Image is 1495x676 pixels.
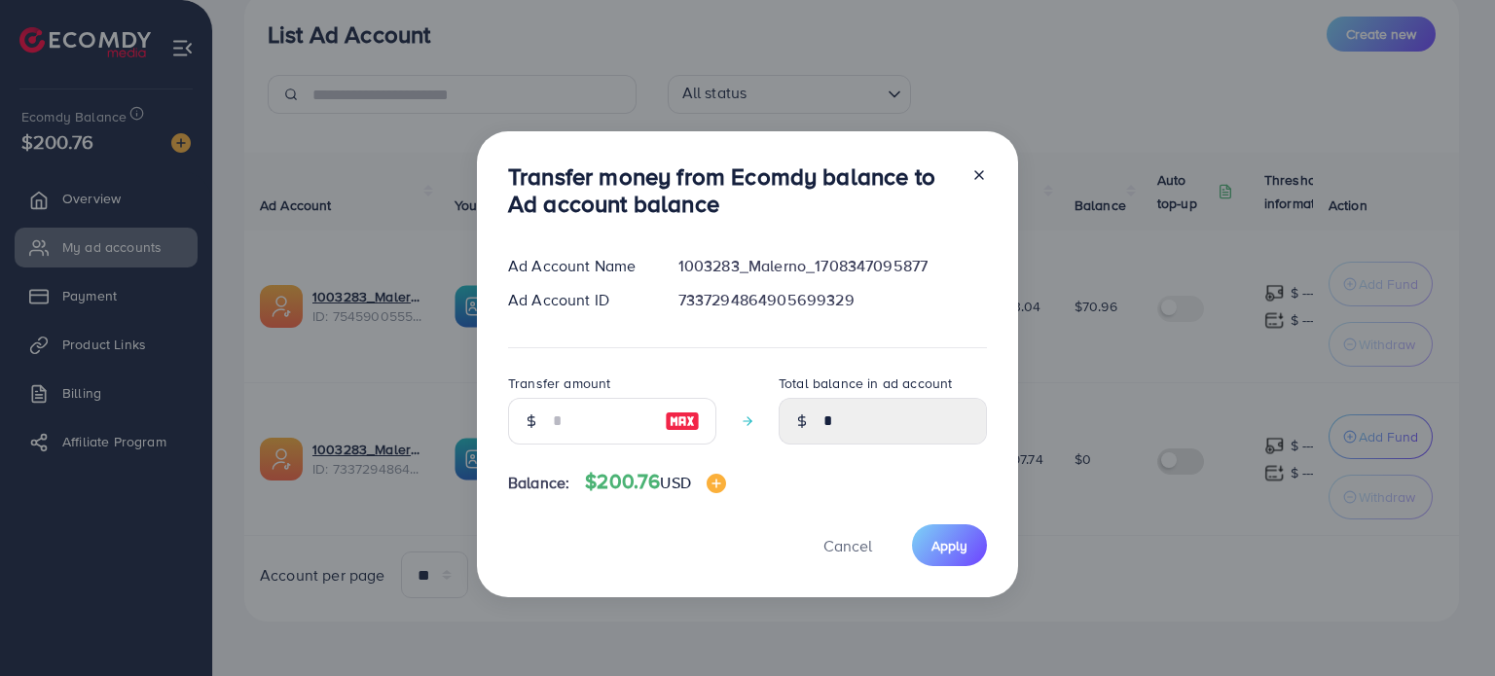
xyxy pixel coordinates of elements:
span: USD [660,472,690,493]
div: 1003283_Malerno_1708347095877 [663,255,1003,277]
span: Apply [931,536,967,555]
button: Cancel [799,524,896,566]
img: image [665,409,700,433]
iframe: Chat [1412,588,1480,661]
h3: Transfer money from Ecomdy balance to Ad account balance [508,162,956,219]
div: Ad Account ID [492,289,663,311]
button: Apply [912,524,987,566]
div: 7337294864905699329 [663,289,1003,311]
div: Ad Account Name [492,255,663,277]
img: image [707,474,726,493]
label: Total balance in ad account [779,374,952,393]
h4: $200.76 [585,470,726,494]
span: Balance: [508,472,569,494]
label: Transfer amount [508,374,610,393]
span: Cancel [823,535,872,556]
